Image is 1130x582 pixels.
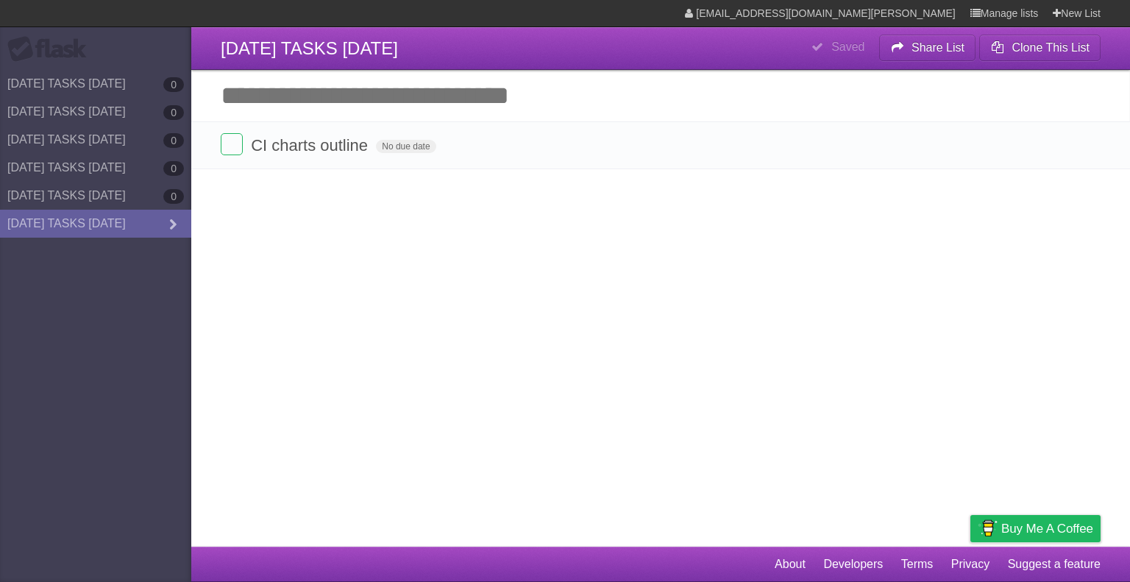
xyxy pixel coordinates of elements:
a: Suggest a feature [1008,550,1101,578]
a: Buy me a coffee [970,515,1101,542]
b: Share List [912,41,964,54]
b: 0 [163,77,184,92]
b: Clone This List [1012,41,1090,54]
div: Flask [7,36,96,63]
a: Terms [901,550,934,578]
a: Developers [823,550,883,578]
b: 0 [163,105,184,120]
span: Buy me a coffee [1001,516,1093,542]
button: Clone This List [979,35,1101,61]
span: No due date [376,140,436,153]
b: 0 [163,133,184,148]
b: Saved [831,40,864,53]
img: Buy me a coffee [978,516,998,541]
a: About [775,550,806,578]
b: 0 [163,161,184,176]
a: Privacy [951,550,989,578]
b: 0 [163,189,184,204]
label: Done [221,133,243,155]
button: Share List [879,35,976,61]
span: [DATE] TASKS [DATE] [221,38,398,58]
span: CI charts outline [251,136,372,155]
